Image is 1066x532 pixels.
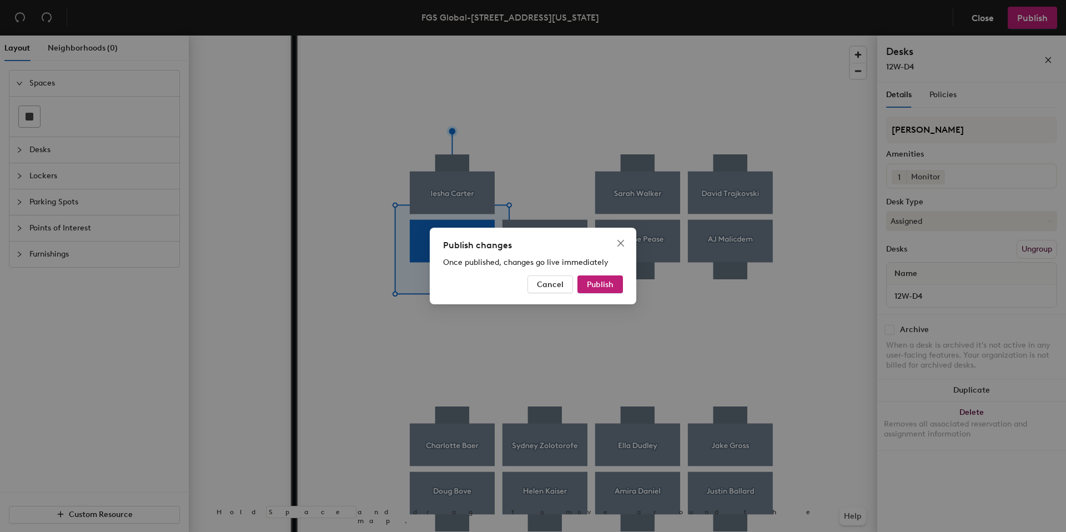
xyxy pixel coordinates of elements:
div: Publish changes [443,239,623,252]
span: Publish [587,280,614,289]
span: Cancel [537,280,564,289]
button: Publish [577,275,623,293]
span: Close [612,239,630,248]
button: Close [612,234,630,252]
span: close [616,239,625,248]
button: Cancel [527,275,573,293]
span: Once published, changes go live immediately [443,258,609,267]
